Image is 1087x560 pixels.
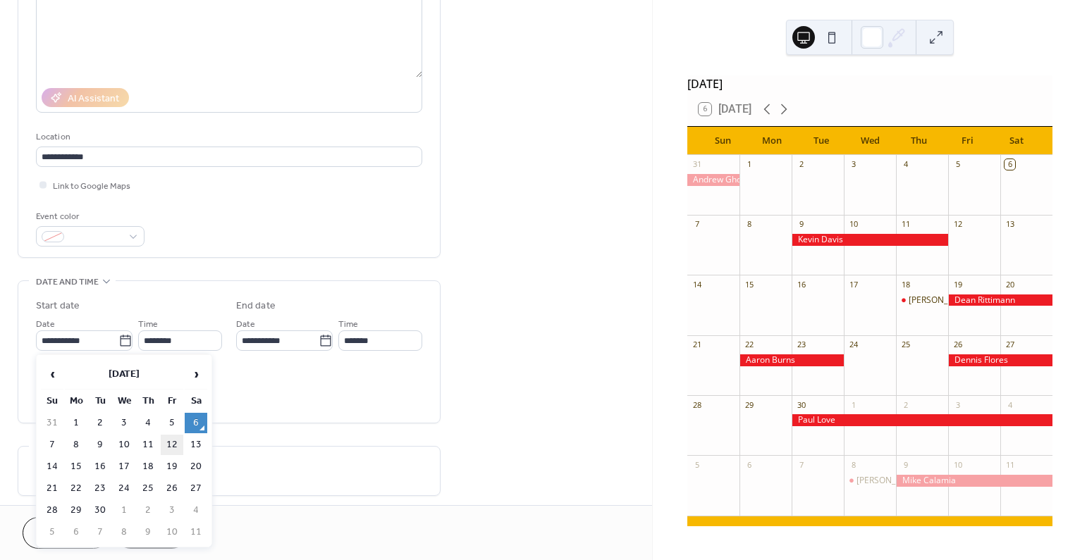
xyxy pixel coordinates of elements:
div: Justin Gause [896,294,948,306]
div: Thu [895,127,943,155]
span: Date and time [36,275,99,290]
th: [DATE] [65,359,183,390]
div: 30 [796,399,806,410]
div: 2 [796,159,806,170]
td: 1 [65,413,87,433]
div: 2 [900,399,911,410]
div: 16 [796,279,806,290]
div: 17 [848,279,859,290]
span: Date [36,317,55,332]
div: Aaron Burns [739,354,844,366]
div: 14 [692,279,702,290]
td: 28 [41,500,63,521]
td: 12 [161,435,183,455]
div: Kevin Davis [792,234,948,246]
div: 3 [848,159,859,170]
div: Tue [797,127,845,155]
div: 13 [1005,219,1015,230]
div: 9 [796,219,806,230]
td: 25 [137,478,159,499]
td: 13 [185,435,207,455]
div: Location [36,130,419,144]
th: We [113,391,135,411]
div: Justin Gause [844,475,896,487]
div: Fri [943,127,992,155]
div: Sun [699,127,747,155]
td: 7 [41,435,63,455]
td: 31 [41,413,63,433]
div: Event color [36,209,142,224]
div: 19 [952,279,963,290]
div: 4 [1005,399,1015,410]
div: 7 [796,459,806,470]
th: Mo [65,391,87,411]
div: 29 [744,399,754,410]
td: 16 [89,456,111,477]
td: 21 [41,478,63,499]
span: › [185,360,207,388]
div: 10 [952,459,963,470]
td: 8 [65,435,87,455]
div: 8 [744,219,754,230]
div: 25 [900,340,911,350]
div: Sat [993,127,1041,155]
div: [PERSON_NAME] [909,294,975,306]
th: Th [137,391,159,411]
div: Wed [845,127,894,155]
td: 6 [185,413,207,433]
td: 3 [161,500,183,521]
td: 9 [137,522,159,542]
td: 30 [89,500,111,521]
div: Andrew Gholson [687,174,739,186]
td: 9 [89,435,111,455]
td: 18 [137,456,159,477]
td: 7 [89,522,111,542]
td: 2 [89,413,111,433]
td: 3 [113,413,135,433]
div: 3 [952,399,963,410]
td: 24 [113,478,135,499]
div: 11 [900,219,911,230]
th: Su [41,391,63,411]
div: End date [236,299,276,313]
td: 17 [113,456,135,477]
div: 11 [1005,459,1015,470]
div: 9 [900,459,911,470]
span: Date [236,317,255,332]
span: Time [138,317,158,332]
a: Cancel [23,517,109,549]
div: 20 [1005,279,1015,290]
div: [DATE] [687,75,1052,92]
div: 27 [1005,340,1015,350]
td: 10 [161,522,183,542]
div: Paul Love [792,414,1052,426]
div: 8 [848,459,859,470]
td: 4 [137,413,159,433]
td: 23 [89,478,111,499]
td: 14 [41,456,63,477]
div: 23 [796,340,806,350]
th: Tu [89,391,111,411]
td: 11 [185,522,207,542]
td: 20 [185,456,207,477]
td: 8 [113,522,135,542]
div: 6 [744,459,754,470]
div: 5 [692,459,702,470]
td: 1 [113,500,135,521]
td: 29 [65,500,87,521]
span: Time [338,317,358,332]
div: Start date [36,299,80,313]
div: 18 [900,279,911,290]
td: 10 [113,435,135,455]
div: Mon [748,127,797,155]
div: 15 [744,279,754,290]
div: 26 [952,340,963,350]
td: 6 [65,522,87,542]
div: 1 [744,159,754,170]
div: 28 [692,399,702,410]
div: Dennis Flores [948,354,1052,366]
div: 10 [848,219,859,230]
td: 11 [137,435,159,455]
div: Mike Calamia [896,475,1052,487]
div: 1 [848,399,859,410]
